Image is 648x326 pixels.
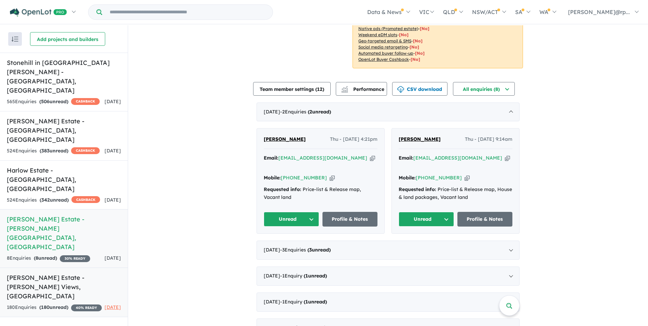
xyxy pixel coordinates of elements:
div: 180 Enquir ies [7,303,102,312]
strong: ( unread) [304,273,327,279]
span: Thu - [DATE] 9:14am [465,135,512,144]
button: Unread [399,212,454,227]
a: Profile & Notes [457,212,513,227]
a: [EMAIL_ADDRESS][DOMAIN_NAME] [278,155,367,161]
span: 180 [41,304,50,310]
img: line-chart.svg [342,86,348,90]
span: [No] [410,44,419,50]
input: Try estate name, suburb, builder or developer [104,5,271,19]
span: 12 [317,86,322,92]
strong: Email: [264,155,278,161]
span: [PERSON_NAME] [264,136,306,142]
strong: Mobile: [264,175,281,181]
span: 506 [41,98,50,105]
span: [PERSON_NAME]@rp... [568,9,630,15]
span: 342 [41,197,50,203]
button: Performance [336,82,387,96]
span: CASHBACK [71,98,100,105]
strong: ( unread) [308,109,331,115]
strong: ( unread) [304,299,327,305]
a: [EMAIL_ADDRESS][DOMAIN_NAME] [413,155,502,161]
span: [DATE] [105,98,121,105]
div: [DATE] [257,267,520,286]
div: 565 Enquir ies [7,98,100,106]
span: Performance [342,86,384,92]
span: [No] [415,51,425,56]
h5: [PERSON_NAME] Estate - [PERSON_NAME][GEOGRAPHIC_DATA] , [GEOGRAPHIC_DATA] [7,215,121,252]
span: [No] [420,26,429,31]
span: - 1 Enquir y [280,273,327,279]
span: 8 [36,255,38,261]
strong: ( unread) [40,148,68,154]
strong: Requested info: [399,186,436,192]
div: Price-list & Release map, Vacant land [264,186,377,202]
h5: Stonehill in [GEOGRAPHIC_DATA][PERSON_NAME] - [GEOGRAPHIC_DATA] , [GEOGRAPHIC_DATA] [7,58,121,95]
span: [No] [413,38,423,43]
span: [No] [399,32,409,37]
button: All enquiries (8) [453,82,515,96]
span: [DATE] [105,197,121,203]
span: 383 [41,148,50,154]
h5: [PERSON_NAME] Estate - [GEOGRAPHIC_DATA] , [GEOGRAPHIC_DATA] [7,117,121,144]
u: Automated buyer follow-up [358,51,413,56]
h5: [PERSON_NAME] Estate - [PERSON_NAME] Views , [GEOGRAPHIC_DATA] [7,273,121,301]
u: Social media retargeting [358,44,408,50]
div: [DATE] [257,293,520,312]
span: 40 % READY [71,304,102,311]
span: - 3 Enquir ies [280,247,331,253]
u: Geo-targeted email & SMS [358,38,411,43]
strong: Requested info: [264,186,301,192]
button: Unread [264,212,319,227]
span: 30 % READY [60,255,90,262]
span: 3 [309,247,312,253]
button: Add projects and builders [30,32,105,46]
span: [DATE] [105,304,121,310]
strong: Mobile: [399,175,416,181]
strong: Email: [399,155,413,161]
button: Team member settings (12) [253,82,331,96]
span: 1 [305,273,308,279]
div: 524 Enquir ies [7,147,100,155]
button: Copy [465,174,470,181]
span: [PERSON_NAME] [399,136,441,142]
a: [PERSON_NAME] [399,135,441,144]
a: [PERSON_NAME] [264,135,306,144]
span: [No] [411,57,420,62]
u: Native ads (Promoted estate) [358,26,418,31]
div: [DATE] [257,103,520,122]
span: - 2 Enquir ies [280,109,331,115]
button: Copy [330,174,335,181]
h5: Harlow Estate - [GEOGRAPHIC_DATA] , [GEOGRAPHIC_DATA] [7,166,121,193]
button: CSV download [392,82,447,96]
strong: ( unread) [34,255,57,261]
a: Profile & Notes [322,212,378,227]
strong: ( unread) [39,98,68,105]
span: 2 [309,109,312,115]
div: [DATE] [257,241,520,260]
span: [DATE] [105,148,121,154]
span: Thu - [DATE] 4:21pm [330,135,377,144]
strong: ( unread) [40,197,69,203]
img: bar-chart.svg [341,88,348,93]
div: 524 Enquir ies [7,196,100,204]
span: [DATE] [105,255,121,261]
button: Copy [505,154,510,162]
a: [PHONE_NUMBER] [281,175,327,181]
span: 1 [305,299,308,305]
strong: ( unread) [39,304,68,310]
u: OpenLot Buyer Cashback [358,57,409,62]
strong: ( unread) [307,247,331,253]
div: 8 Enquir ies [7,254,90,262]
div: Price-list & Release map, House & land packages, Vacant land [399,186,512,202]
span: CASHBACK [71,147,100,154]
img: download icon [397,86,404,93]
img: sort.svg [12,37,18,42]
a: [PHONE_NUMBER] [416,175,462,181]
button: Copy [370,154,375,162]
span: - 1 Enquir y [280,299,327,305]
img: Openlot PRO Logo White [10,8,67,17]
u: Weekend eDM slots [358,32,397,37]
span: CASHBACK [71,196,100,203]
